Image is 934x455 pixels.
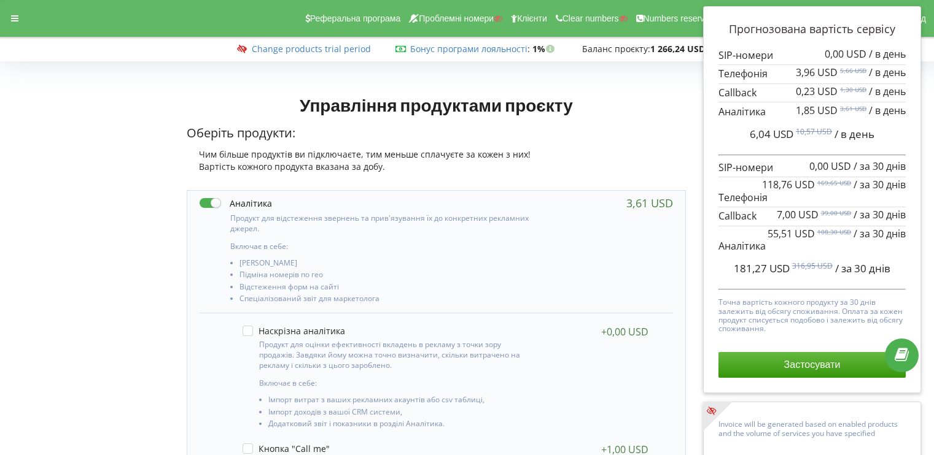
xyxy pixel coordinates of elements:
p: Телефонія [718,179,906,204]
span: / в день [869,85,906,98]
p: Callback [718,209,906,223]
p: Телефонія [718,67,906,81]
h1: Управління продуктами проєкту [187,94,687,116]
span: 7,00 USD [777,208,819,221]
div: Вартість кожного продукта вказана за добу. [187,161,687,173]
span: Clear numbers [562,13,619,23]
p: Продукт для відстеження звернень та прив'язування їх до конкретних рекламних джерел. [230,213,531,234]
span: 0,23 USD [796,85,838,98]
span: / в день [869,66,906,79]
p: Прогнозована вартість сервісу [718,21,906,37]
li: Імпорт доходів з вашої CRM системи, [268,408,527,419]
label: Наскрізна аналітика [243,326,345,336]
div: 3,61 USD [626,197,673,209]
span: 118,76 USD [762,178,815,191]
p: Invoice will be generated based on enabled products and the volume of services you have specified [718,417,906,438]
span: Баланс проєкту: [582,43,650,55]
span: 55,51 USD [768,227,815,240]
sup: 10,57 USD [796,126,832,137]
p: Аналітика [718,105,906,119]
li: [PERSON_NAME] [239,259,531,270]
span: / за 30 днів [835,261,890,275]
sup: 108,30 USD [817,227,851,236]
span: / в день [869,104,906,117]
sup: 5,66 USD [840,66,866,75]
li: Додатковий звіт і показники в розділі Аналітика. [268,419,527,431]
p: Оберіть продукти: [187,124,687,142]
sup: 3,61 USD [840,104,866,113]
p: Callback [718,86,906,100]
span: 0,00 USD [825,47,866,61]
div: Чим більше продуктів ви підключаєте, тим меньше сплачуєте за кожен з них! [187,148,687,161]
strong: 1% [532,43,558,55]
p: Продукт для оцінки ефективності вкладень в рекламу з точки зору продажів. Завдяки йому можна точн... [259,339,527,370]
p: Включає в себе: [230,241,531,251]
span: 1,85 USD [796,104,838,117]
sup: 1,30 USD [840,85,866,94]
span: 0,00 USD [809,159,851,173]
sup: 316,95 USD [792,261,833,271]
span: / в день [869,47,906,61]
span: / за 30 днів [854,178,906,191]
div: +0,00 USD [601,326,648,338]
a: Change products trial period [252,43,371,55]
li: Підміна номерів по гео [239,270,531,282]
sup: 169,65 USD [817,178,851,187]
label: Кнопка "Call me" [243,443,330,454]
span: / за 30 днів [854,159,906,173]
sup: 39,00 USD [821,208,851,217]
p: Аналітика [718,228,906,253]
span: / за 30 днів [854,208,906,221]
span: / за 30 днів [854,227,906,240]
li: Спеціалізований звіт для маркетолога [239,294,531,306]
p: Точна вартість кожного продукту за 30 днів залежить від обсягу споживання. Оплата за кожен продук... [718,295,906,334]
p: Включає в себе: [259,378,527,388]
li: Відстеження форм на сайті [239,283,531,294]
span: 3,96 USD [796,66,838,79]
span: 181,27 USD [734,261,790,275]
span: 6,04 USD [750,127,793,141]
span: Numbers reserve [644,13,709,23]
strong: 1 266,24 USD [650,43,705,55]
span: : [410,43,530,55]
a: Бонус програми лояльності [410,43,527,55]
span: / в день [835,127,874,141]
p: SIP-номери [718,48,906,63]
span: Реферальна програма [310,13,401,23]
p: SIP-номери [718,161,906,175]
button: Застосувати [718,352,906,378]
label: Аналітика [200,197,272,210]
li: Імпорт витрат з ваших рекламних акаунтів або csv таблиці, [268,396,527,407]
span: Проблемні номери [419,13,494,23]
span: Клієнти [517,13,547,23]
